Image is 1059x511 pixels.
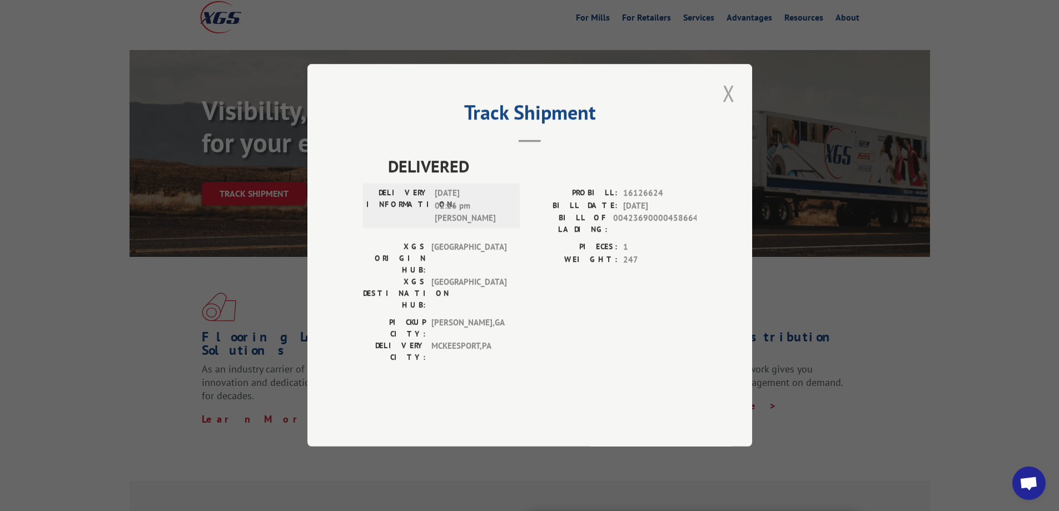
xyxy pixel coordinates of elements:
label: DELIVERY CITY: [363,340,426,364]
label: DELIVERY INFORMATION: [366,187,429,225]
span: 16126624 [623,187,697,200]
label: PICKUP CITY: [363,317,426,340]
span: MCKEESPORT , PA [431,340,506,364]
a: Open chat [1012,467,1046,500]
span: 00423690000458664 [613,212,697,236]
span: [GEOGRAPHIC_DATA] [431,241,506,276]
label: PIECES: [530,241,618,254]
span: [DATE] 02:26 pm [PERSON_NAME] [435,187,510,225]
label: PROBILL: [530,187,618,200]
label: WEIGHT: [530,254,618,266]
label: BILL OF LADING: [530,212,608,236]
button: Close modal [719,78,738,108]
span: [DATE] [623,200,697,212]
span: 247 [623,254,697,266]
span: [PERSON_NAME] , GA [431,317,506,340]
label: BILL DATE: [530,200,618,212]
h2: Track Shipment [363,105,697,126]
label: XGS ORIGIN HUB: [363,241,426,276]
span: DELIVERED [388,154,697,179]
span: 1 [623,241,697,254]
span: [GEOGRAPHIC_DATA] [431,276,506,311]
label: XGS DESTINATION HUB: [363,276,426,311]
